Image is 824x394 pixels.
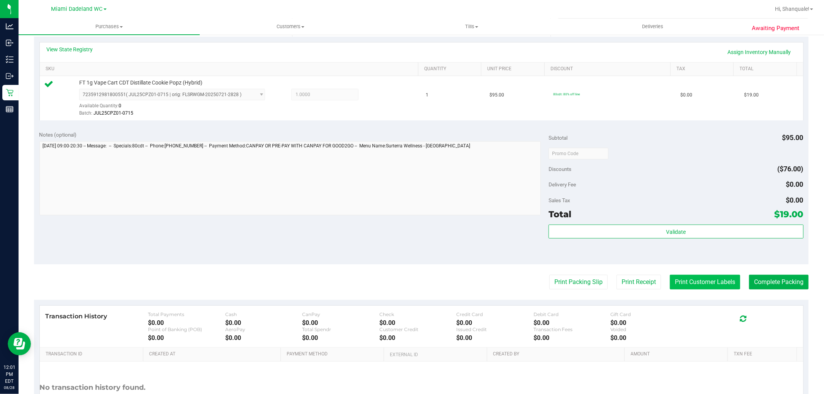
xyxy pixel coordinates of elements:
div: Point of Banking (POB) [148,326,225,332]
span: Miami Dadeland WC [51,6,103,12]
span: 0 [119,103,121,108]
a: Deliveries [562,19,743,35]
span: $0.00 [680,91,692,99]
a: Created At [149,351,278,357]
p: 08/28 [3,385,15,391]
span: 80cdt: 80% off line [553,92,580,96]
a: Txn Fee [734,351,794,357]
span: Batch: [79,110,92,116]
span: Delivery Fee [549,181,576,188]
div: $0.00 [533,334,610,342]
div: $0.00 [302,334,379,342]
div: Available Quantity: [79,100,275,115]
span: Tills [381,23,562,30]
button: Print Receipt [617,275,661,289]
span: $0.00 [786,196,804,204]
input: Promo Code [549,148,608,159]
div: Total Spendr [302,326,379,332]
span: Purchases [19,23,200,30]
div: $0.00 [302,319,379,326]
div: $0.00 [379,334,456,342]
inline-svg: Analytics [6,22,14,30]
div: $0.00 [148,319,225,326]
th: External ID [384,348,487,362]
p: 12:01 PM EDT [3,364,15,385]
span: Deliveries [632,23,674,30]
a: Unit Price [488,66,542,72]
a: Created By [493,351,622,357]
span: 1 [426,91,429,99]
span: $0.00 [786,180,804,188]
a: Tills [381,19,562,35]
div: $0.00 [148,334,225,342]
a: Quantity [424,66,478,72]
div: $0.00 [456,319,533,326]
span: Discounts [549,162,571,176]
a: Payment Method [287,351,381,357]
inline-svg: Outbound [6,72,14,80]
span: $95.00 [489,91,504,99]
span: $19.00 [775,209,804,220]
a: Customers [200,19,381,35]
a: Transaction ID [46,351,140,357]
a: Discount [550,66,668,72]
span: Validate [666,229,686,235]
div: $0.00 [379,319,456,326]
inline-svg: Reports [6,105,14,113]
a: Purchases [19,19,200,35]
a: Assign Inventory Manually [723,46,796,59]
span: $95.00 [782,134,804,142]
inline-svg: Inventory [6,56,14,63]
span: Subtotal [549,135,567,141]
div: $0.00 [610,319,687,326]
div: $0.00 [456,334,533,342]
a: SKU [46,66,415,72]
div: $0.00 [225,334,302,342]
inline-svg: Retail [6,89,14,96]
span: $19.00 [744,91,759,99]
div: Cash [225,311,302,317]
a: Total [740,66,794,72]
div: Transaction Fees [533,326,610,332]
button: Validate [549,225,803,238]
inline-svg: Inbound [6,39,14,47]
iframe: Resource center [8,332,31,355]
div: CanPay [302,311,379,317]
span: Notes (optional) [39,132,77,138]
div: Total Payments [148,311,225,317]
a: Amount [631,351,725,357]
span: Sales Tax [549,197,570,203]
div: Debit Card [533,311,610,317]
div: $0.00 [533,319,610,326]
div: Customer Credit [379,326,456,332]
div: $0.00 [225,319,302,326]
span: Awaiting Payment [752,24,799,33]
div: Issued Credit [456,326,533,332]
div: Voided [610,326,687,332]
a: View State Registry [47,46,93,53]
span: ($76.00) [778,165,804,173]
span: Hi, Shanquale! [775,6,809,12]
span: Customers [200,23,381,30]
button: Print Packing Slip [549,275,608,289]
div: Credit Card [456,311,533,317]
div: $0.00 [610,334,687,342]
span: Total [549,209,571,220]
button: Print Customer Labels [670,275,740,289]
span: FT 1g Vape Cart CDT Distillate Cookie Popz (Hybrid) [79,79,202,86]
div: Check [379,311,456,317]
div: Gift Card [610,311,687,317]
a: Tax [676,66,731,72]
button: Complete Packing [749,275,809,289]
span: JUL25CPZ01-0715 [93,110,133,116]
div: AeroPay [225,326,302,332]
